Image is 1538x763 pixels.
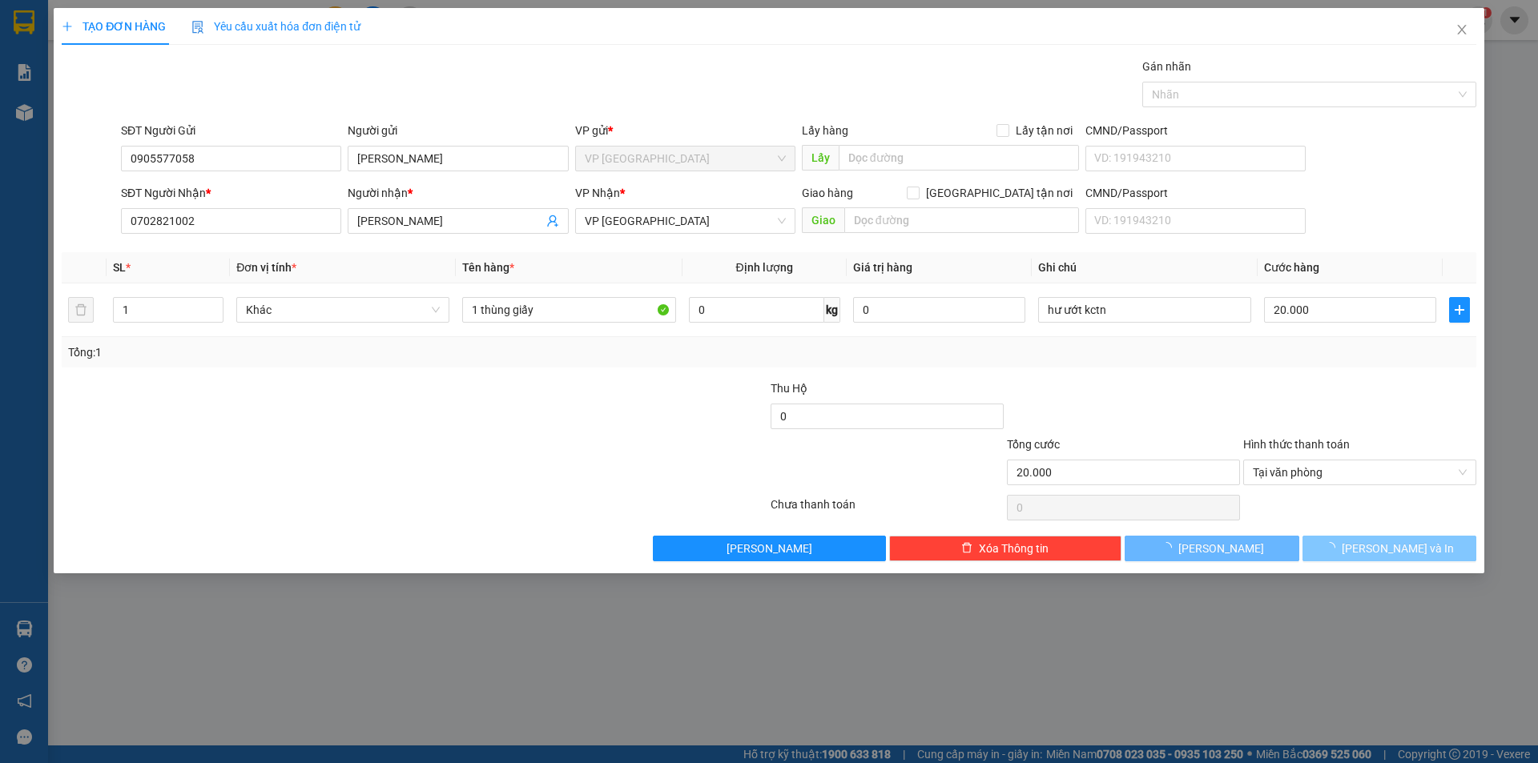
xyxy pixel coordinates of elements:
[575,187,620,199] span: VP Nhận
[853,297,1025,323] input: 0
[121,184,341,202] div: SĐT Người Nhận
[1324,542,1342,553] span: loading
[824,297,840,323] span: kg
[1243,438,1350,451] label: Hình thức thanh toán
[1449,297,1470,323] button: plus
[920,184,1079,202] span: [GEOGRAPHIC_DATA] tận nơi
[1302,536,1476,561] button: [PERSON_NAME] và In
[1032,252,1258,283] th: Ghi chú
[121,122,341,139] div: SĐT Người Gửi
[585,209,786,233] span: VP Sài Gòn
[1439,8,1484,53] button: Close
[191,20,360,33] span: Yêu cầu xuất hóa đơn điện tử
[1142,60,1191,73] label: Gán nhãn
[1264,261,1319,274] span: Cước hàng
[1342,540,1454,557] span: [PERSON_NAME] và In
[1085,184,1306,202] div: CMND/Passport
[68,343,594,361] div: Tổng: 1
[236,261,296,274] span: Đơn vị tính
[462,297,675,323] input: VD: Bàn, Ghế
[844,207,1079,233] input: Dọc đường
[246,298,440,322] span: Khác
[62,21,73,32] span: plus
[1007,438,1060,451] span: Tổng cước
[1178,540,1264,557] span: [PERSON_NAME]
[546,215,559,227] span: user-add
[585,147,786,171] span: VP Nha Trang
[1038,297,1251,323] input: Ghi Chú
[348,184,568,202] div: Người nhận
[191,21,204,34] img: icon
[771,382,807,395] span: Thu Hộ
[68,297,94,323] button: delete
[802,124,848,137] span: Lấy hàng
[736,261,793,274] span: Định lượng
[961,542,972,555] span: delete
[575,122,795,139] div: VP gửi
[839,145,1079,171] input: Dọc đường
[1085,122,1306,139] div: CMND/Passport
[62,20,166,33] span: TẠO ĐƠN HÀNG
[727,540,812,557] span: [PERSON_NAME]
[1253,460,1467,484] span: Tại văn phòng
[653,536,886,561] button: [PERSON_NAME]
[1161,542,1178,553] span: loading
[889,536,1122,561] button: deleteXóa Thông tin
[462,261,514,274] span: Tên hàng
[802,187,853,199] span: Giao hàng
[853,261,912,274] span: Giá trị hàng
[979,540,1049,557] span: Xóa Thông tin
[1455,23,1468,36] span: close
[1125,536,1298,561] button: [PERSON_NAME]
[1450,303,1469,316] span: plus
[348,122,568,139] div: Người gửi
[802,145,839,171] span: Lấy
[802,207,844,233] span: Giao
[113,261,126,274] span: SL
[769,496,1005,524] div: Chưa thanh toán
[1009,122,1079,139] span: Lấy tận nơi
